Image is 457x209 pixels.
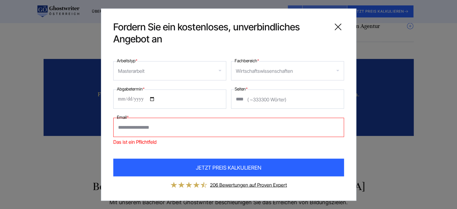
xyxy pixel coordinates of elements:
[117,85,145,92] label: Abgabetermin
[117,113,129,121] label: Email
[117,57,137,64] label: Arbeitstyp
[113,21,327,45] span: Fordern Sie ein kostenloses, unverbindliches Angebot an
[235,57,259,64] label: Fachbereich
[118,66,145,75] div: Masterarbeit
[236,66,293,75] div: Wirtschaftswissenschaften
[113,158,344,176] button: JETZT PREIS KALKULIEREN
[210,182,287,188] a: 206 Bewertungen auf Proven Expert
[113,137,344,146] span: Das ist ein Pflichtfeld
[235,85,248,92] label: Seiten
[196,163,261,171] span: JETZT PREIS KALKULIEREN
